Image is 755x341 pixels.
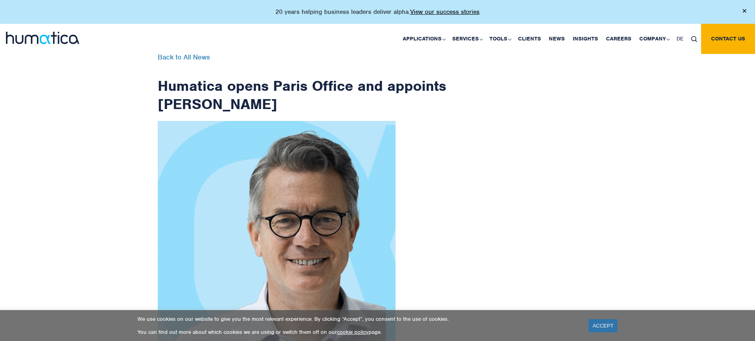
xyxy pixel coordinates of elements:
img: logo [6,32,79,44]
a: Tools [485,24,514,54]
a: Contact us [701,24,755,54]
a: View our success stories [410,8,480,16]
img: search_icon [691,36,697,42]
a: Clients [514,24,545,54]
a: Back to All News [158,53,210,61]
p: You can find out more about which cookies we are using or switch them off on our page. [138,329,579,335]
a: cookie policy [337,329,369,335]
a: News [545,24,569,54]
span: DE [677,35,683,42]
a: Careers [602,24,635,54]
p: 20 years helping business leaders deliver alpha. [275,8,480,16]
p: We use cookies on our website to give you the most relevant experience. By clicking “Accept”, you... [138,316,579,322]
a: Applications [399,24,448,54]
a: DE [673,24,687,54]
a: Company [635,24,673,54]
h1: Humatica opens Paris Office and appoints [PERSON_NAME] [158,54,447,113]
a: ACCEPT [589,319,617,332]
a: Insights [569,24,602,54]
a: Services [448,24,485,54]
